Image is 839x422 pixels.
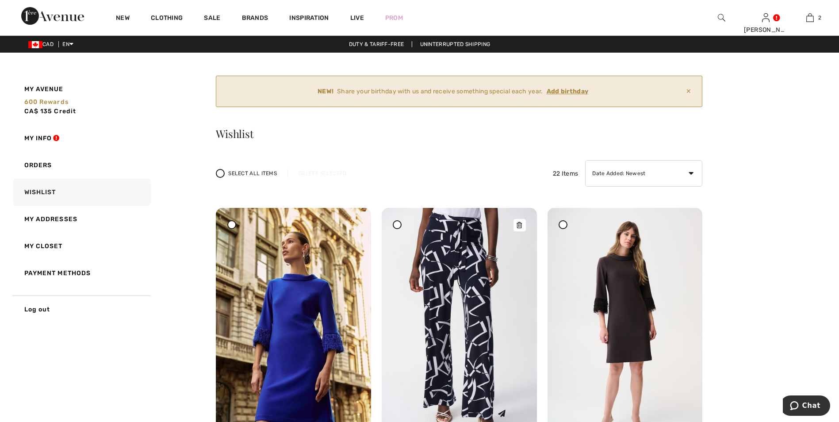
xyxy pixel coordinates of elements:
a: Payment Methods [11,260,151,287]
iframe: Opens a widget where you can chat to one of our agents [783,395,830,418]
div: Share your birthday with us and receive something special each year. [223,87,682,96]
a: New [116,14,130,23]
a: My Addresses [11,206,151,233]
img: Canadian Dollar [28,41,42,48]
a: Log out [11,295,151,323]
span: Inspiration [289,14,329,23]
a: 2 [788,12,831,23]
a: Sign In [762,13,770,22]
a: Orders [11,152,151,179]
ins: Add birthday [547,88,589,95]
span: CAD [28,41,57,47]
span: 2 [818,14,821,22]
div: Delete Selected [287,169,357,177]
a: Sale [204,14,220,23]
span: ✕ [682,83,695,100]
span: Select All Items [228,169,277,177]
span: My Avenue [24,84,64,94]
a: My Closet [11,233,151,260]
img: My Bag [806,12,814,23]
a: Wishlist [11,179,151,206]
img: My Info [762,12,770,23]
a: Brands [242,14,268,23]
strong: NEW! [318,87,333,96]
img: 1ère Avenue [21,7,84,25]
a: My Info [11,125,151,152]
a: Prom [385,13,403,23]
a: Clothing [151,14,183,23]
a: Live [350,13,364,23]
span: EN [62,41,73,47]
span: 600 rewards [24,98,69,106]
img: search the website [718,12,725,23]
h3: Wishlist [216,128,702,139]
span: CA$ 135 Credit [24,107,77,115]
span: 22 Items [553,169,578,178]
div: [PERSON_NAME] [744,25,787,35]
